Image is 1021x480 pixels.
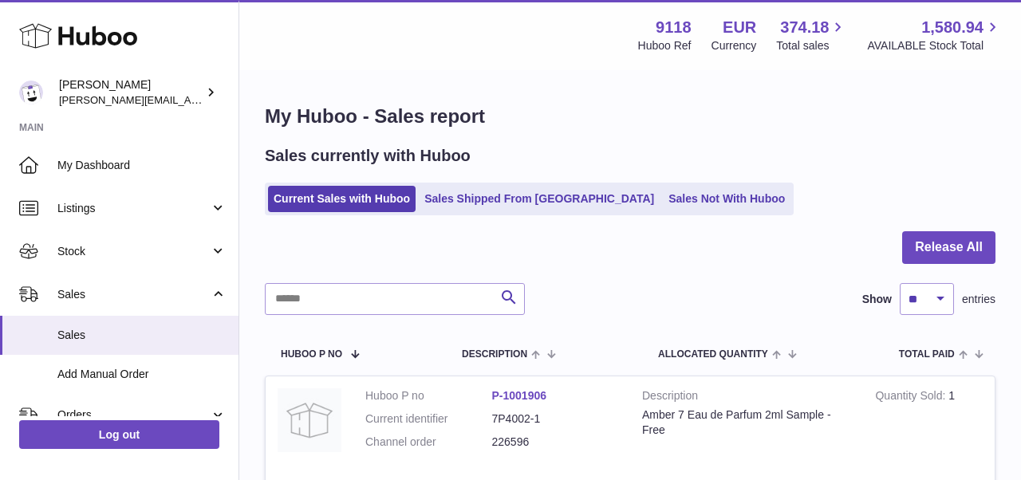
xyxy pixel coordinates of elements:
[642,407,851,438] div: Amber 7 Eau de Parfum 2ml Sample - Free
[492,435,619,450] dd: 226596
[899,349,955,360] span: Total paid
[365,435,492,450] dt: Channel order
[365,388,492,403] dt: Huboo P no
[59,93,405,106] span: [PERSON_NAME][EMAIL_ADDRESS][PERSON_NAME][DOMAIN_NAME]
[57,287,210,302] span: Sales
[268,186,416,212] a: Current Sales with Huboo
[265,104,995,129] h1: My Huboo - Sales report
[265,145,471,167] h2: Sales currently with Huboo
[723,17,756,38] strong: EUR
[863,376,995,470] td: 1
[278,388,341,452] img: no-photo.jpg
[57,158,227,173] span: My Dashboard
[492,411,619,427] dd: 7P4002-1
[281,349,342,360] span: Huboo P no
[59,77,203,108] div: [PERSON_NAME]
[638,38,692,53] div: Huboo Ref
[862,292,892,307] label: Show
[962,292,995,307] span: entries
[57,407,210,423] span: Orders
[57,201,210,216] span: Listings
[365,411,492,427] dt: Current identifier
[921,17,984,38] span: 1,580.94
[867,17,1002,53] a: 1,580.94 AVAILABLE Stock Total
[902,231,995,264] button: Release All
[780,17,829,38] span: 374.18
[19,81,43,104] img: freddie.sawkins@czechandspeake.com
[663,186,790,212] a: Sales Not With Huboo
[57,328,227,343] span: Sales
[462,349,527,360] span: Description
[776,17,847,53] a: 374.18 Total sales
[492,389,547,402] a: P-1001906
[875,389,948,406] strong: Quantity Sold
[712,38,757,53] div: Currency
[19,420,219,449] a: Log out
[656,17,692,38] strong: 9118
[419,186,660,212] a: Sales Shipped From [GEOGRAPHIC_DATA]
[642,388,851,407] strong: Description
[57,367,227,382] span: Add Manual Order
[57,244,210,259] span: Stock
[658,349,768,360] span: ALLOCATED Quantity
[867,38,1002,53] span: AVAILABLE Stock Total
[776,38,847,53] span: Total sales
